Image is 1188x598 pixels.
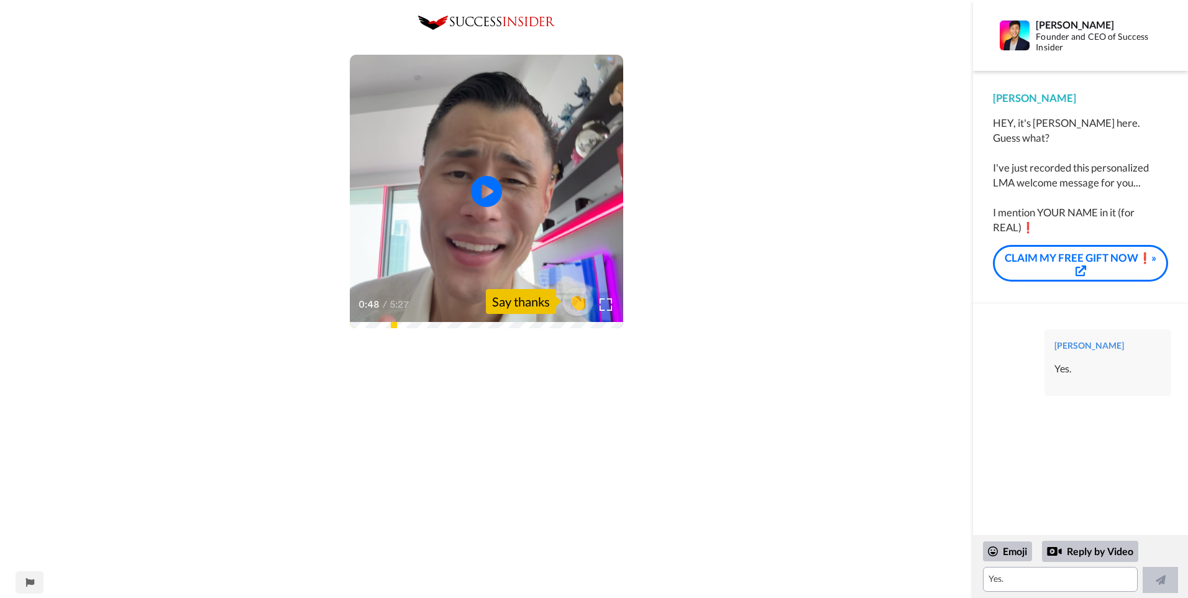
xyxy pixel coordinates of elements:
span: 👏 [562,292,593,311]
button: 👏 [562,288,593,316]
a: CLAIM MY FREE GIFT NOW❗» [993,245,1168,282]
img: Full screen [600,298,612,311]
div: Say thanks [486,289,556,314]
span: / [383,297,387,312]
div: Emoji [983,541,1032,561]
div: [PERSON_NAME] [1054,339,1161,352]
div: Founder and CEO of Success Insider [1036,32,1154,53]
span: 5:27 [390,297,411,312]
div: [PERSON_NAME] [993,91,1168,106]
div: HEY, it's [PERSON_NAME] here. Guess what? I've just recorded this personalized LMA welcome messag... [993,116,1168,235]
div: Yes. [1054,362,1161,376]
img: 0c8b3de2-5a68-4eb7-92e8-72f868773395 [418,16,555,30]
div: Reply by Video [1042,541,1138,562]
div: Reply by Video [1047,544,1062,559]
img: Profile Image [1000,21,1030,50]
div: [PERSON_NAME] [1036,19,1154,30]
span: 0:48 [359,297,380,312]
